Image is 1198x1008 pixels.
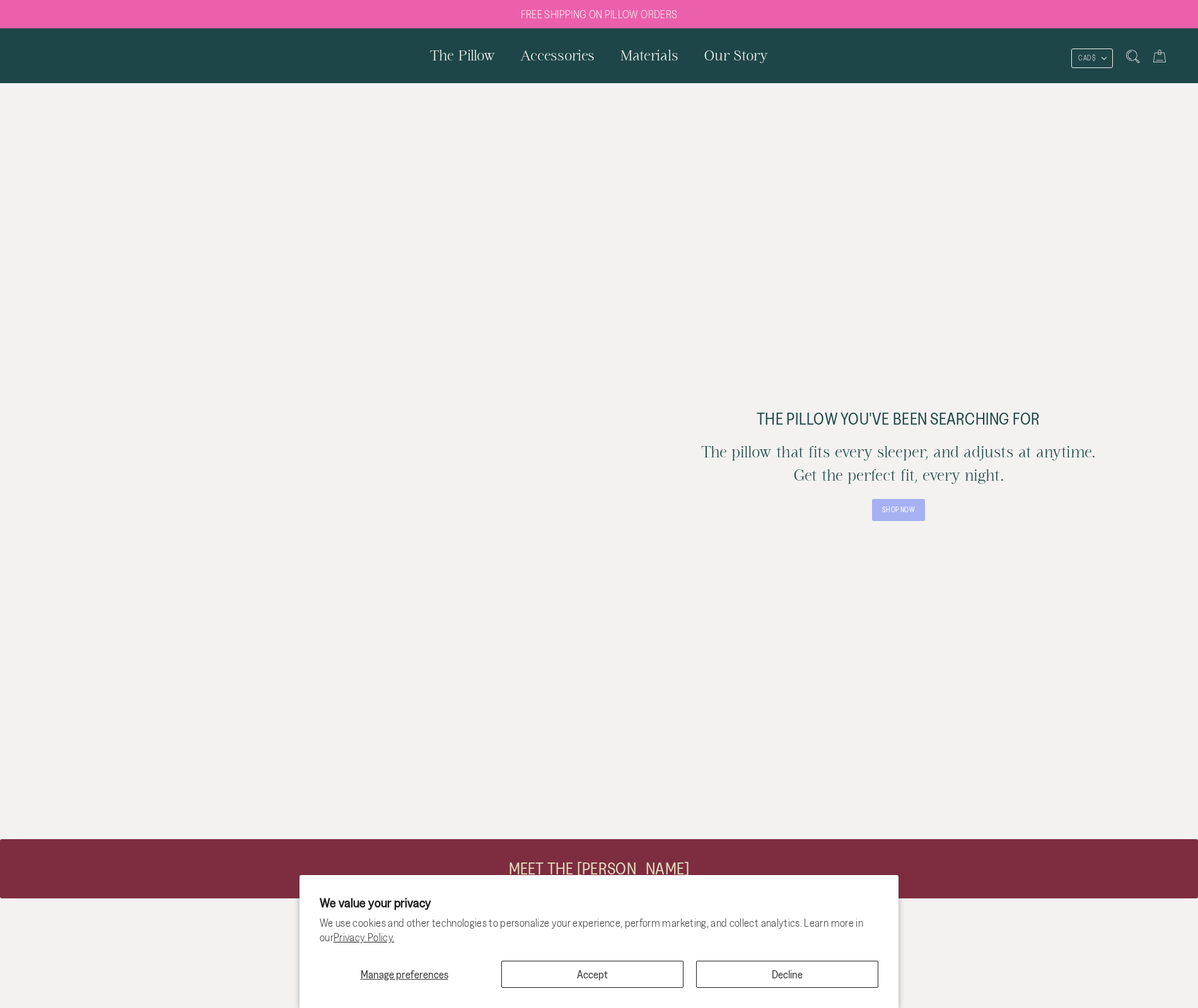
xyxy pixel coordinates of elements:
[361,968,448,980] span: Manage preferences
[1071,49,1113,68] button: CAD $
[620,47,678,63] span: Materials
[521,8,678,20] p: FREE SHIPPING ON PILLOW ORDERS
[508,28,607,83] a: Accessories
[320,895,878,910] h2: We value your privacy
[689,440,1108,486] h2: The pillow that fits every sleeper, and adjusts at anytime. Get the perfect fit, every night.
[334,931,394,943] a: Privacy Policy.
[607,28,691,83] a: Materials
[872,499,925,520] a: SHOP NOW
[501,961,683,988] button: Accept
[430,47,495,63] span: The Pillow
[689,409,1108,428] p: the pillow you've been searching for
[417,28,508,83] a: The Pillow
[320,961,489,988] button: Manage preferences
[704,47,768,63] span: Our Story
[696,961,878,988] button: Decline
[520,47,595,63] span: Accessories
[320,916,878,945] p: We use cookies and other technologies to personalize your experience, perform marketing, and coll...
[691,28,781,83] a: Our Story
[20,954,1178,975] p: AS SEEN IN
